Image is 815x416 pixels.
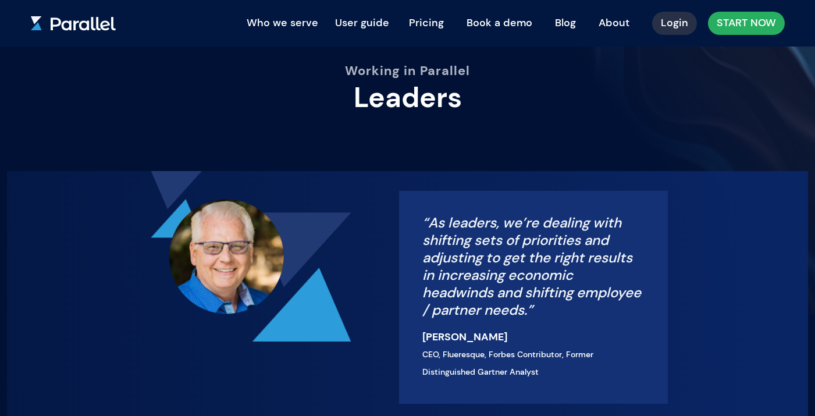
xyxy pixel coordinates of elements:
[241,12,324,35] button: Who we serve
[31,16,116,31] img: parallel.svg
[422,346,645,381] h6: CEO, Flueresque, Forbes Contributor, Former Distinguished Gartner Analyst
[400,10,453,35] a: Pricing
[458,10,541,35] a: Book a demo
[148,171,351,342] img: usecases_user.png
[546,10,585,35] a: Blog
[708,12,785,35] a: START NOW
[204,83,611,113] h1: Leaders
[590,10,638,35] a: About
[422,328,645,346] h5: [PERSON_NAME]
[422,214,645,319] p: “As leaders, we’re dealing with shifting sets of priorities and adjusting to get the right result...
[652,12,697,35] a: Login
[329,12,395,35] button: User guide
